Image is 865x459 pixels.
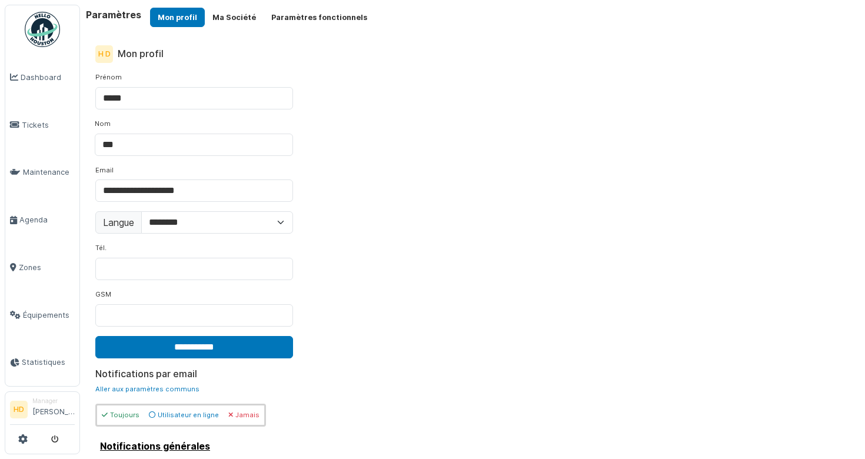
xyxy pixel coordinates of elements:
span: Agenda [19,214,75,225]
div: Toujours [102,410,139,420]
a: Agenda [5,196,79,244]
button: Mon profil [150,8,205,27]
button: Paramètres fonctionnels [264,8,375,27]
h6: Notifications générales [100,441,265,452]
a: Zones [5,244,79,291]
h6: Notifications par email [95,368,850,380]
label: Email [95,165,114,175]
label: Prénom [95,72,122,82]
span: Dashboard [21,72,75,83]
a: Aller aux paramètres communs [95,385,199,393]
a: Tickets [5,101,79,149]
div: Manager [32,397,75,405]
h6: Paramètres [86,9,141,21]
a: Équipements [5,291,79,339]
h6: Mon profil [118,48,164,59]
a: HD Manager[PERSON_NAME] [10,397,75,425]
span: Statistiques [22,357,75,368]
span: Zones [19,262,75,273]
span: Maintenance [23,167,75,178]
a: Dashboard [5,54,79,101]
li: HD [10,401,28,418]
label: Langue [95,211,142,234]
div: Utilisateur en ligne [149,410,219,420]
li: [PERSON_NAME] [32,397,75,422]
label: Nom [95,119,111,129]
a: Maintenance [5,149,79,197]
div: Jamais [228,410,259,420]
button: Ma Société [205,8,264,27]
span: Équipements [23,310,75,321]
div: H D [95,45,113,63]
label: GSM [95,290,111,300]
img: Badge_color-CXgf-gQk.svg [25,12,60,47]
span: Tickets [22,119,75,131]
a: Statistiques [5,339,79,387]
label: Tél. [95,243,107,253]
